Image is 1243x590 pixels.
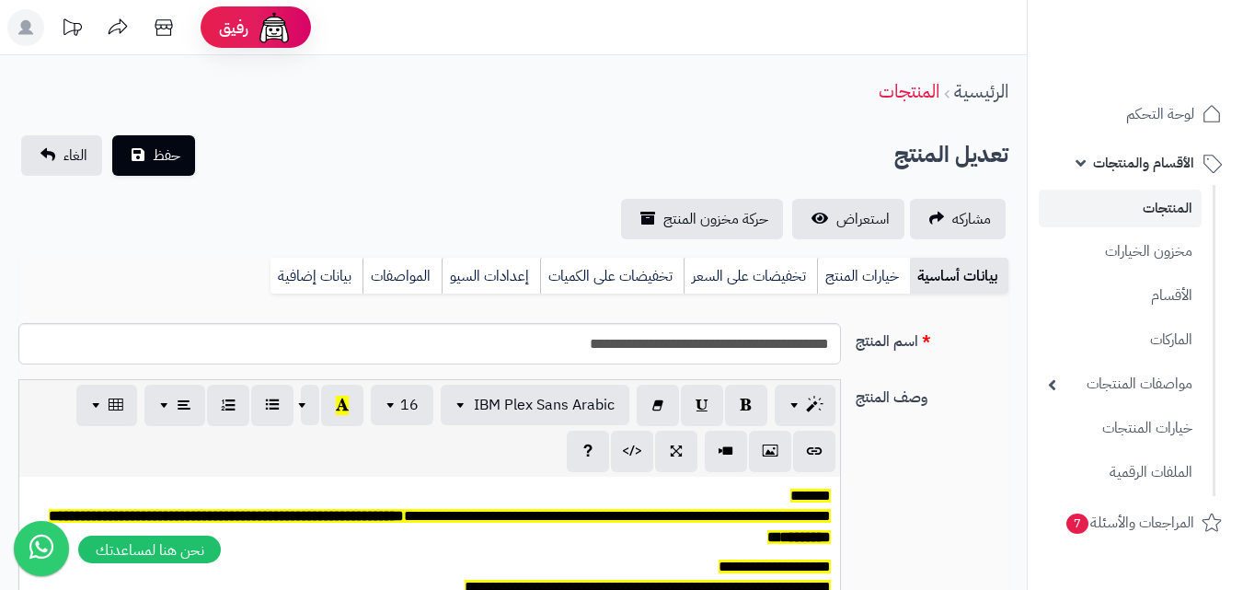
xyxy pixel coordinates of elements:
button: IBM Plex Sans Arabic [441,385,629,425]
a: الملفات الرقمية [1039,453,1202,492]
label: وصف المنتج [848,379,1016,409]
span: لوحة التحكم [1126,101,1194,127]
a: لوحة التحكم [1039,92,1232,136]
a: الماركات [1039,320,1202,360]
span: رفيق [219,17,248,39]
span: استعراض [836,208,890,230]
button: حفظ [112,135,195,176]
a: تخفيضات على الكميات [540,258,684,295]
a: الأقسام [1039,276,1202,316]
a: حركة مخزون المنتج [621,199,783,239]
span: الغاء [63,145,87,167]
a: بيانات أساسية [910,258,1008,295]
a: استعراض [792,199,904,239]
img: ai-face.png [256,9,293,46]
a: مواصفات المنتجات [1039,364,1202,404]
a: المواصفات [363,258,442,295]
span: حركة مخزون المنتج [663,208,768,230]
a: إعدادات السيو [442,258,540,295]
h2: تعديل المنتج [894,136,1008,174]
a: مشاركه [910,199,1006,239]
span: الأقسام والمنتجات [1093,150,1194,176]
span: 16 [400,394,419,416]
label: اسم المنتج [848,323,1016,353]
a: مخزون الخيارات [1039,232,1202,272]
button: 16 [371,385,433,425]
a: المراجعات والأسئلة7 [1039,501,1232,545]
span: حفظ [153,145,180,167]
a: خيارات المنتج [817,258,910,295]
a: المنتجات [879,77,939,105]
a: بيانات إضافية [270,258,363,295]
span: 7 [1066,514,1088,534]
span: مشاركه [952,208,991,230]
a: خيارات المنتجات [1039,409,1202,448]
a: المنتجات [1039,190,1202,227]
a: تحديثات المنصة [49,9,95,51]
span: IBM Plex Sans Arabic [474,394,615,416]
span: المراجعات والأسئلة [1065,510,1194,536]
a: تخفيضات على السعر [684,258,817,295]
a: الغاء [21,135,102,176]
a: الرئيسية [954,77,1008,105]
